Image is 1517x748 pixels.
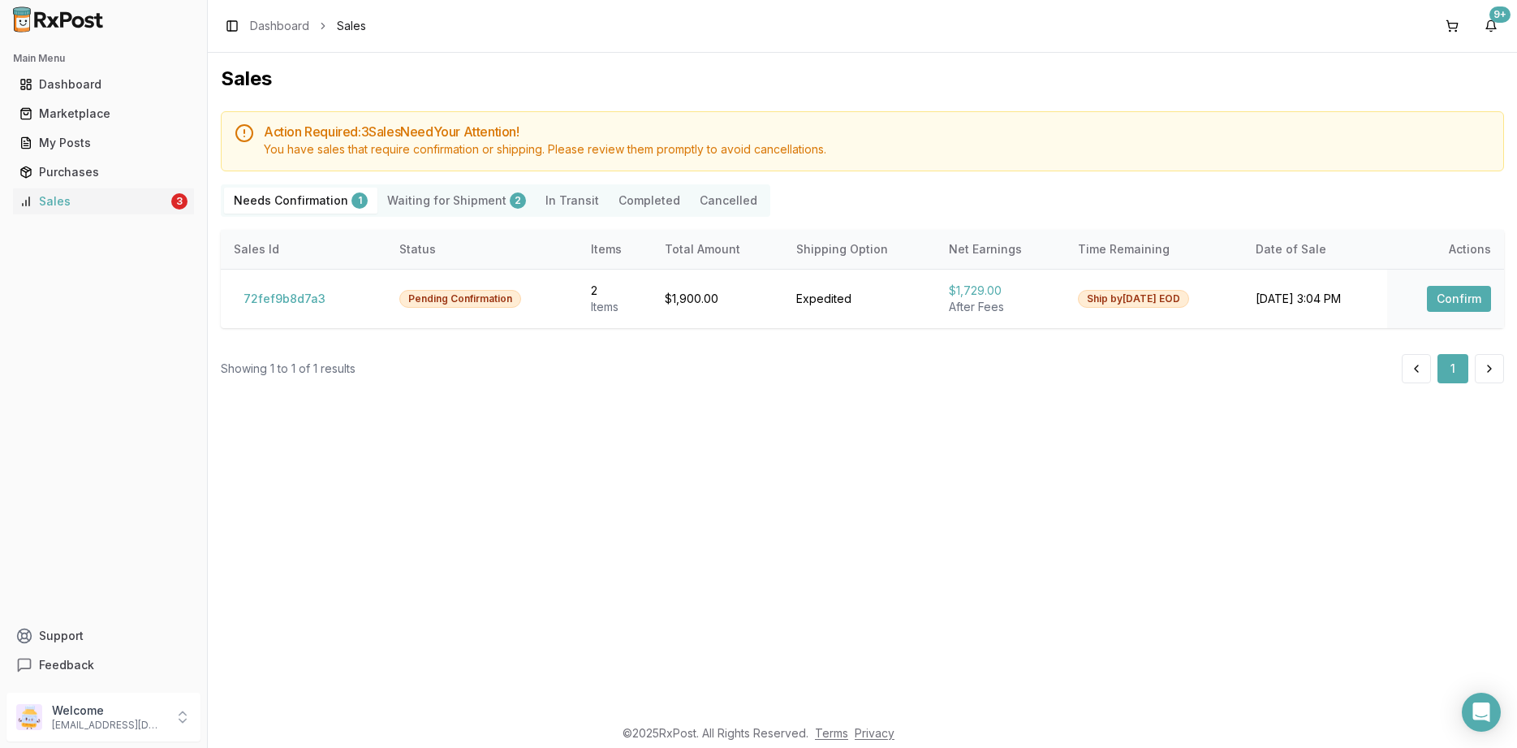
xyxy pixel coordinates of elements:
span: Sales [337,18,366,34]
button: Confirm [1427,286,1491,312]
div: After Fees [949,299,1051,315]
span: Feedback [39,657,94,673]
button: Cancelled [690,188,767,214]
button: My Posts [6,130,200,156]
button: In Transit [536,188,609,214]
th: Total Amount [652,230,783,269]
div: Purchases [19,164,187,180]
nav: breadcrumb [250,18,366,34]
a: Privacy [855,726,894,740]
th: Time Remaining [1065,230,1243,269]
th: Status [386,230,578,269]
div: [DATE] 3:04 PM [1256,291,1374,307]
th: Actions [1387,230,1504,269]
div: 2 [510,192,526,209]
div: Pending Confirmation [399,290,521,308]
div: My Posts [19,135,187,151]
h2: Main Menu [13,52,194,65]
button: 9+ [1478,13,1504,39]
div: Dashboard [19,76,187,93]
button: 1 [1437,354,1468,383]
img: RxPost Logo [6,6,110,32]
button: Waiting for Shipment [377,188,536,214]
button: Purchases [6,159,200,185]
button: Marketplace [6,101,200,127]
th: Shipping Option [783,230,936,269]
img: User avatar [16,704,42,730]
div: 2 [591,283,639,299]
a: Dashboard [250,18,309,34]
button: Feedback [6,651,200,680]
a: Terms [815,726,848,740]
h5: Action Required: 3 Sale s Need Your Attention! [264,125,1490,138]
div: Sales [19,193,168,210]
button: Dashboard [6,71,200,97]
div: Expedited [796,291,923,307]
div: 9+ [1489,6,1511,23]
button: Completed [609,188,690,214]
div: You have sales that require confirmation or shipping. Please review them promptly to avoid cancel... [264,141,1490,158]
a: Purchases [13,158,194,187]
div: Ship by [DATE] EOD [1078,290,1189,308]
th: Items [578,230,652,269]
a: Dashboard [13,70,194,99]
div: 3 [171,193,187,210]
button: Needs Confirmation [224,188,377,214]
th: Net Earnings [936,230,1064,269]
button: 72fef9b8d7a3 [234,286,335,312]
p: [EMAIL_ADDRESS][DOMAIN_NAME] [52,719,165,732]
a: Marketplace [13,99,194,128]
a: Sales3 [13,187,194,216]
div: 1 [351,192,368,209]
div: Marketplace [19,106,187,122]
button: Support [6,621,200,651]
div: Open Intercom Messenger [1462,693,1501,732]
h1: Sales [221,66,1504,92]
button: Sales3 [6,188,200,214]
div: $1,900.00 [665,291,770,307]
div: $1,729.00 [949,283,1051,299]
div: Item s [591,299,639,315]
p: Welcome [52,703,165,719]
th: Date of Sale [1243,230,1387,269]
th: Sales Id [221,230,386,269]
div: Showing 1 to 1 of 1 results [221,361,356,377]
a: My Posts [13,128,194,158]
